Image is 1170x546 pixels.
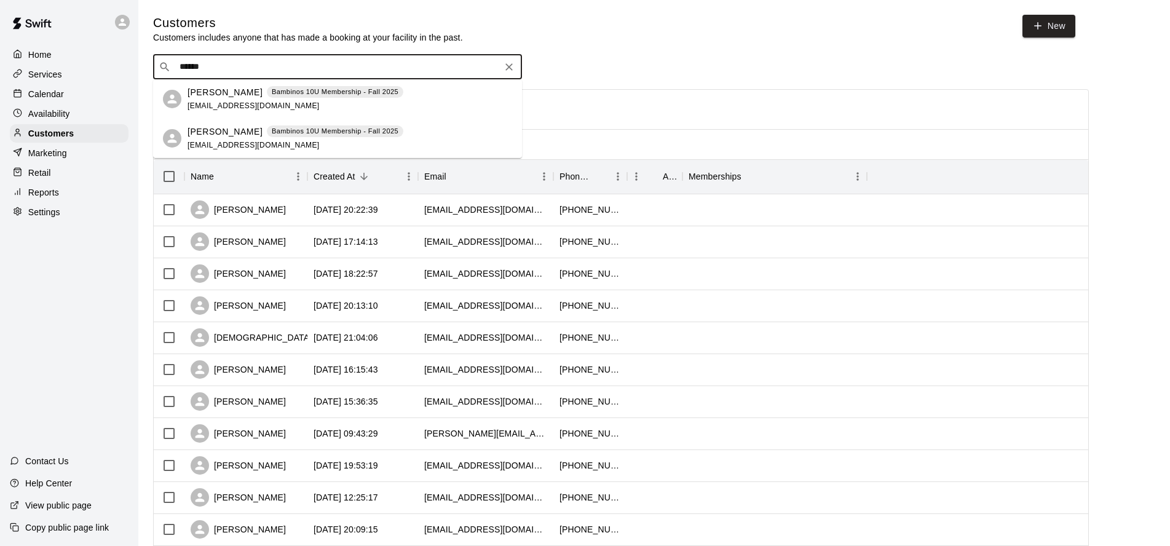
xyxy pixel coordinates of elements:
[272,87,398,97] p: Bambinos 10U Membership - Fall 2025
[188,125,263,138] p: [PERSON_NAME]
[25,477,72,489] p: Help Center
[553,159,627,194] div: Phone Number
[1022,15,1075,38] a: New
[28,127,74,140] p: Customers
[559,427,621,440] div: +17194654823
[191,328,384,347] div: [DEMOGRAPHIC_DATA][PERSON_NAME]
[28,68,62,81] p: Services
[307,159,418,194] div: Created At
[663,159,676,194] div: Age
[682,159,867,194] div: Memberships
[191,264,286,283] div: [PERSON_NAME]
[191,159,214,194] div: Name
[559,491,621,504] div: +16304019982
[191,232,286,251] div: [PERSON_NAME]
[424,523,547,536] div: jr@doublegpaintingllc.com
[10,164,128,182] div: Retail
[10,85,128,103] a: Calendar
[689,159,741,194] div: Memberships
[314,459,378,472] div: 2025-09-04 19:53:19
[153,15,463,31] h5: Customers
[10,203,128,221] a: Settings
[627,159,682,194] div: Age
[424,331,547,344] div: christianv8018@icloud.com
[214,168,231,185] button: Sort
[10,45,128,64] a: Home
[424,204,547,216] div: sunkuk@hotmail.com
[191,424,286,443] div: [PERSON_NAME]
[28,147,67,159] p: Marketing
[28,186,59,199] p: Reports
[28,206,60,218] p: Settings
[10,144,128,162] a: Marketing
[741,168,759,185] button: Sort
[25,455,69,467] p: Contact Us
[424,363,547,376] div: doc7623az@gmail.com
[559,204,621,216] div: +17134981463
[191,520,286,539] div: [PERSON_NAME]
[559,159,591,194] div: Phone Number
[500,58,518,76] button: Clear
[314,159,355,194] div: Created At
[314,395,378,408] div: 2025-09-06 15:36:35
[25,499,92,512] p: View public page
[191,392,286,411] div: [PERSON_NAME]
[559,235,621,248] div: +14805849106
[153,55,522,79] div: Search customers by name or email
[188,141,320,149] span: [EMAIL_ADDRESS][DOMAIN_NAME]
[424,459,547,472] div: jhnettles480@icloud.com
[355,168,373,185] button: Sort
[191,488,286,507] div: [PERSON_NAME]
[424,159,446,194] div: Email
[559,267,621,280] div: +16234514873
[314,299,378,312] div: 2025-09-09 20:13:10
[848,167,867,186] button: Menu
[559,459,621,472] div: +14805324201
[163,129,181,148] div: Cole Furcolo
[25,521,109,534] p: Copy public page link
[272,126,398,136] p: Bambinos 10U Membership - Fall 2025
[28,108,70,120] p: Availability
[609,167,627,186] button: Menu
[28,167,51,179] p: Retail
[591,168,609,185] button: Sort
[446,168,464,185] button: Sort
[559,331,621,344] div: +14805301100
[424,395,547,408] div: louisgillespie1@yahoo.com
[191,296,286,315] div: [PERSON_NAME]
[314,267,378,280] div: 2025-09-13 18:22:57
[559,363,621,376] div: +14805475549
[10,65,128,84] a: Services
[424,267,547,280] div: ascarletto952@gmail.com
[314,491,378,504] div: 2025-09-01 12:25:17
[418,159,553,194] div: Email
[10,124,128,143] a: Customers
[559,299,621,312] div: +13106140240
[314,235,378,248] div: 2025-09-18 17:14:13
[424,427,547,440] div: bryan.reich14@gmail.com
[289,167,307,186] button: Menu
[535,167,553,186] button: Menu
[163,90,181,108] div: Allyson Furcolo
[424,491,547,504] div: keepohl@gmail.com
[191,360,286,379] div: [PERSON_NAME]
[314,427,378,440] div: 2025-09-05 09:43:29
[314,204,378,216] div: 2025-09-18 20:22:39
[10,105,128,123] a: Availability
[10,183,128,202] a: Reports
[627,167,646,186] button: Menu
[424,235,547,248] div: rutterxxlt@gmail.com
[400,167,418,186] button: Menu
[188,101,320,110] span: [EMAIL_ADDRESS][DOMAIN_NAME]
[191,456,286,475] div: [PERSON_NAME]
[184,159,307,194] div: Name
[188,86,263,99] p: [PERSON_NAME]
[191,200,286,219] div: [PERSON_NAME]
